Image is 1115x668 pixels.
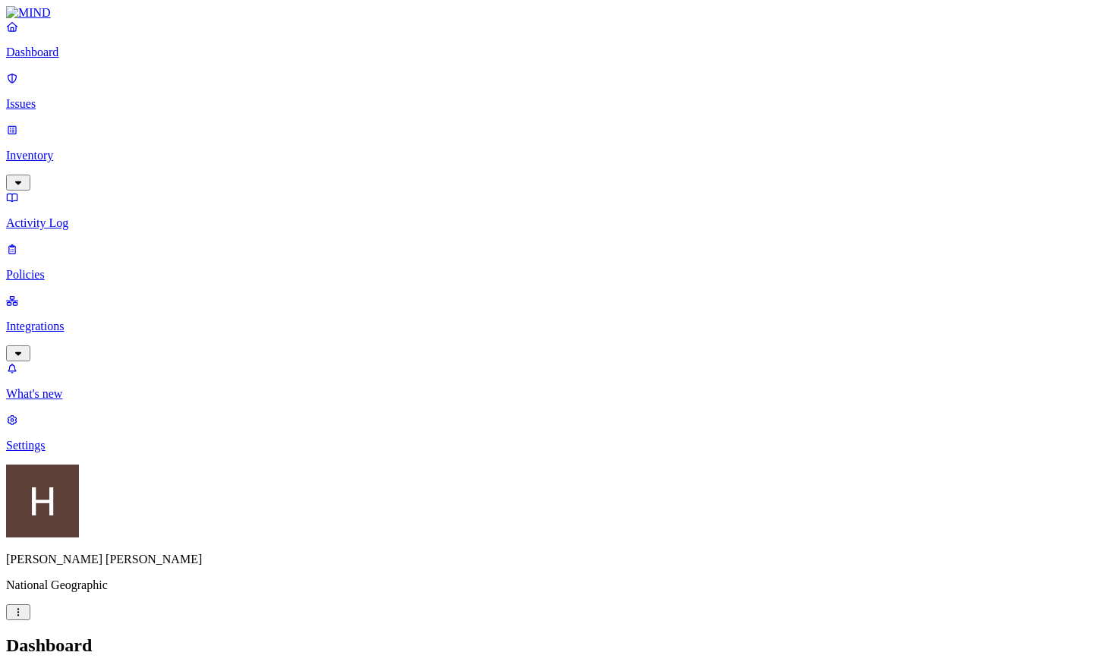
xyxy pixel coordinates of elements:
a: Inventory [6,123,1109,188]
p: Dashboard [6,46,1109,59]
a: Issues [6,71,1109,111]
p: Policies [6,268,1109,282]
p: [PERSON_NAME] [PERSON_NAME] [6,553,1109,566]
img: Henderson Jones [6,465,79,537]
a: Activity Log [6,191,1109,230]
p: Settings [6,439,1109,452]
p: Inventory [6,149,1109,162]
p: Activity Log [6,216,1109,230]
p: Issues [6,97,1109,111]
a: Settings [6,413,1109,452]
a: Dashboard [6,20,1109,59]
p: Integrations [6,320,1109,333]
a: MIND [6,6,1109,20]
p: National Geographic [6,578,1109,592]
a: Policies [6,242,1109,282]
a: What's new [6,361,1109,401]
a: Integrations [6,294,1109,359]
img: MIND [6,6,51,20]
h2: Dashboard [6,635,1109,656]
p: What's new [6,387,1109,401]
